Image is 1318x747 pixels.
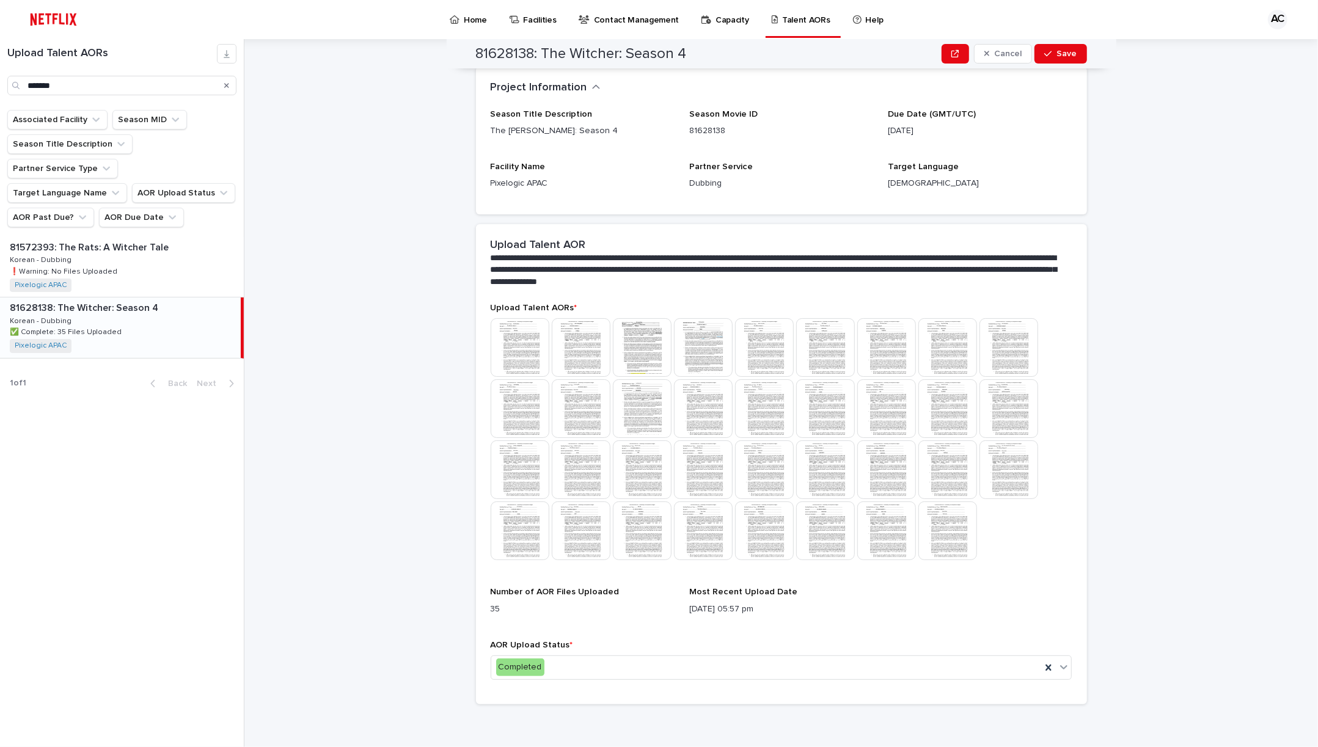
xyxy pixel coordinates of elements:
span: Next [197,379,224,388]
p: The [PERSON_NAME]: Season 4 [491,125,675,137]
span: Most Recent Upload Date [689,588,797,596]
h2: 81628138: The Witcher: Season 4 [476,45,687,63]
p: 81572393: The Rats: A Witcher Tale [10,239,171,253]
h1: Upload Talent AORs [7,47,217,60]
p: Korean - Dubbing [10,315,74,326]
span: AOR Upload Status [491,641,573,649]
input: Search [7,76,236,95]
span: Save [1057,49,1077,58]
button: Project Information [491,81,601,95]
button: Season MID [112,110,187,129]
button: Cancel [974,44,1033,64]
div: Completed [496,658,544,676]
p: Dubbing [689,177,873,190]
button: Save [1034,44,1086,64]
span: Due Date (GMT/UTC) [888,110,976,118]
h2: Project Information [491,81,587,95]
p: 35 [491,603,675,616]
span: Facility Name [491,162,546,171]
p: ❗️Warning: No Files Uploaded [10,265,120,276]
span: Partner Service [689,162,753,171]
button: AOR Past Due? [7,208,94,227]
button: AOR Due Date [99,208,184,227]
button: Partner Service Type [7,159,118,178]
img: ifQbXi3ZQGMSEF7WDB7W [24,7,82,32]
a: Pixelogic APAC [15,341,67,350]
h2: Upload Talent AOR [491,239,586,252]
span: Season Title Description [491,110,593,118]
span: Upload Talent AORs [491,304,577,312]
button: Next [192,378,244,389]
span: Target Language [888,162,959,171]
p: Korean - Dubbing [10,253,74,264]
p: 81628138: The Witcher: Season 4 [10,300,161,314]
p: [DATE] [888,125,1072,137]
span: Season Movie ID [689,110,758,118]
button: Season Title Description [7,134,133,154]
p: Pixelogic APAC [491,177,675,190]
a: Pixelogic APAC [15,281,67,290]
p: ✅ Complete: 35 Files Uploaded [10,326,124,337]
button: AOR Upload Status [132,183,235,203]
button: Associated Facility [7,110,108,129]
span: Cancel [994,49,1022,58]
span: Back [161,379,187,388]
div: AC [1268,10,1287,29]
button: Back [141,378,192,389]
p: 81628138 [689,125,873,137]
p: [DATE] 05:57 pm [689,603,873,616]
button: Target Language Name [7,183,127,203]
span: Number of AOR Files Uploaded [491,588,620,596]
p: [DEMOGRAPHIC_DATA] [888,177,1072,190]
